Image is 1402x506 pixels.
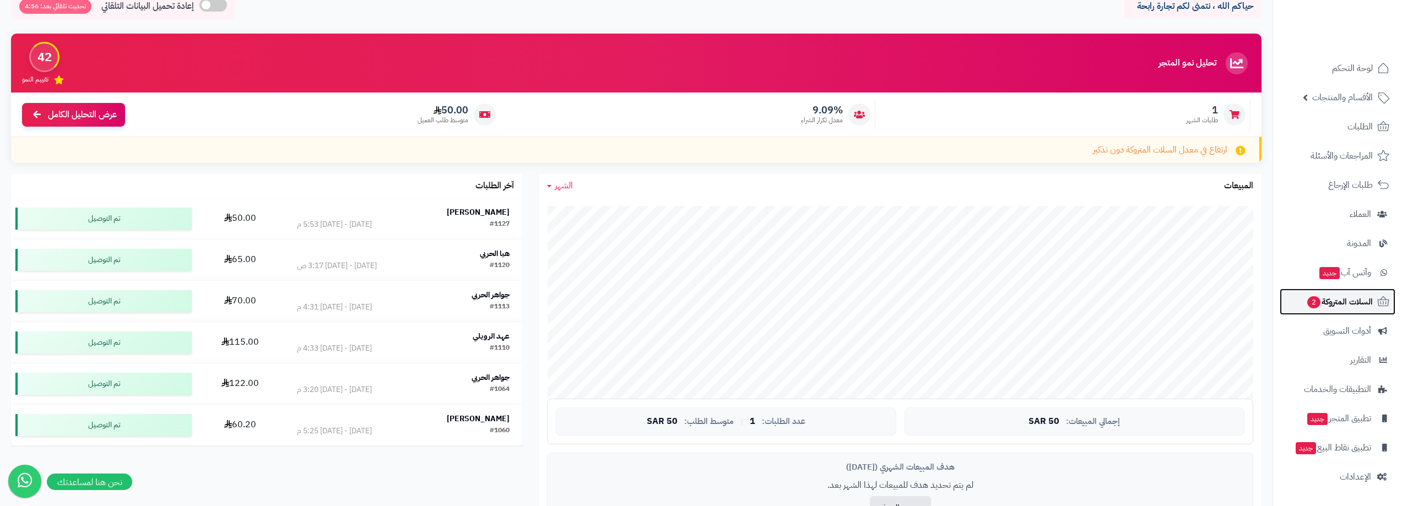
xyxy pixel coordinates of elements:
[1280,172,1395,198] a: طلبات الإرجاع
[297,384,372,395] div: [DATE] - [DATE] 3:20 م
[1280,347,1395,373] a: التقارير
[1280,230,1395,257] a: المدونة
[1186,104,1218,116] span: 1
[1307,296,1320,308] span: 2
[490,384,510,395] div: #1064
[1311,148,1373,164] span: المراجعات والأسئلة
[547,179,573,192] a: الشهر
[1159,58,1216,68] h3: تحليل نمو المتجر
[1224,181,1253,191] h3: المبيعات
[1347,236,1371,251] span: المدونة
[418,116,468,125] span: متوسط طلب العميل
[1340,469,1371,485] span: الإعدادات
[750,417,755,427] span: 1
[196,281,284,322] td: 70.00
[472,372,510,383] strong: جواهر الحربي
[1280,464,1395,490] a: الإعدادات
[447,413,510,425] strong: [PERSON_NAME]
[1029,417,1059,427] span: 50 SAR
[15,331,192,353] div: تم التوصيل
[801,104,843,116] span: 9.09%
[1323,323,1371,339] span: أدوات التسويق
[647,417,678,427] span: 50 SAR
[15,208,192,230] div: تم التوصيل
[1304,382,1371,397] span: التطبيقات والخدمات
[480,248,510,259] strong: هيا الحربي
[556,479,1244,492] p: لم يتم تحديد هدف للمبيعات لهذا الشهر بعد.
[1296,442,1316,454] span: جديد
[1306,294,1373,309] span: السلات المتروكة
[297,302,372,313] div: [DATE] - [DATE] 4:31 م
[297,260,377,271] div: [DATE] - [DATE] 3:17 ص
[556,461,1244,473] div: هدف المبيعات الشهري ([DATE])
[1280,113,1395,140] a: الطلبات
[1327,30,1392,53] img: logo-2.png
[196,405,284,445] td: 60.20
[475,181,514,191] h3: آخر الطلبات
[196,240,284,280] td: 65.00
[15,373,192,395] div: تم التوصيل
[297,426,372,437] div: [DATE] - [DATE] 5:25 م
[740,417,743,426] span: |
[196,363,284,404] td: 122.00
[1347,119,1373,134] span: الطلبات
[1280,259,1395,286] a: وآتس آبجديد
[15,414,192,436] div: تم التوصيل
[196,322,284,363] td: 115.00
[472,289,510,301] strong: جواهر الحربي
[22,75,48,84] span: تقييم النمو
[490,343,510,354] div: #1110
[490,426,510,437] div: #1060
[22,103,125,127] a: عرض التحليل الكامل
[801,116,843,125] span: معدل تكرار الشراء
[1280,376,1395,402] a: التطبيقات والخدمات
[1350,206,1371,222] span: العملاء
[1350,352,1371,368] span: التقارير
[1280,434,1395,461] a: تطبيق نقاط البيعجديد
[762,417,805,426] span: عدد الطلبات:
[1093,144,1227,156] span: ارتفاع في معدل السلات المتروكة دون تذكير
[1186,116,1218,125] span: طلبات الشهر
[1318,265,1371,280] span: وآتس آب
[15,249,192,271] div: تم التوصيل
[1280,201,1395,227] a: العملاء
[15,290,192,312] div: تم التوصيل
[490,260,510,271] div: #1120
[1312,90,1373,105] span: الأقسام والمنتجات
[1306,411,1371,426] span: تطبيق المتجر
[48,108,117,121] span: عرض التحليل الكامل
[447,206,510,218] strong: [PERSON_NAME]
[297,343,372,354] div: [DATE] - [DATE] 4:33 م
[1307,413,1328,425] span: جديد
[1295,440,1371,455] span: تطبيق نقاط البيع
[1328,177,1373,193] span: طلبات الإرجاع
[490,219,510,230] div: #1127
[297,219,372,230] div: [DATE] - [DATE] 5:53 م
[555,179,573,192] span: الشهر
[196,198,284,239] td: 50.00
[1280,55,1395,81] a: لوحة التحكم
[418,104,468,116] span: 50.00
[1280,289,1395,315] a: السلات المتروكة2
[1066,417,1120,426] span: إجمالي المبيعات:
[1319,267,1340,279] span: جديد
[1280,143,1395,169] a: المراجعات والأسئلة
[490,302,510,313] div: #1113
[1280,405,1395,432] a: تطبيق المتجرجديد
[1332,61,1373,76] span: لوحة التحكم
[684,417,734,426] span: متوسط الطلب:
[473,330,510,342] strong: عهد الرويلي
[1280,318,1395,344] a: أدوات التسويق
